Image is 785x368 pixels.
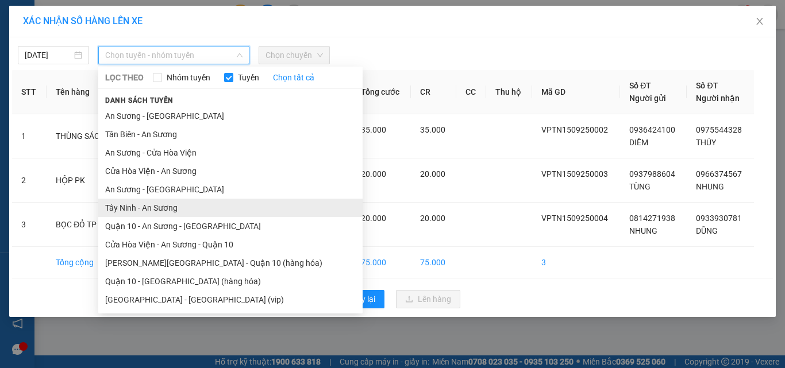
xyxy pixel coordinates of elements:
span: XÁC NHẬN SỐ HÀNG LÊN XE [23,16,143,26]
span: 06:20:22 [DATE] [25,80,70,87]
li: An Sương - Cửa Hòa Viện [98,144,363,162]
th: Thu hộ [486,70,532,114]
span: THÚY [696,138,716,147]
span: Chọn tuyến - nhóm tuyến [105,47,243,64]
th: Mã GD [532,70,621,114]
span: 0936424100 [629,125,675,134]
li: An Sương - [GEOGRAPHIC_DATA] [98,180,363,199]
span: down [236,52,243,59]
span: Nhóm tuyến [162,71,215,84]
td: THÙNG SÁCH [47,114,117,158]
li: Cửa Hòa Viện - An Sương - Quận 10 [98,235,363,254]
input: 15/09/2025 [25,49,72,61]
span: VPTN1509250004 [541,214,608,223]
span: 0937988604 [629,169,675,179]
span: VPTN1509250003 [541,169,608,179]
li: An Sương - [GEOGRAPHIC_DATA] [98,107,363,125]
li: Tây Ninh - An Sương [98,199,363,217]
th: STT [12,70,47,114]
img: logo [4,3,55,54]
button: uploadLên hàng [396,290,460,308]
span: 35.000 [420,125,445,134]
span: Người nhận [696,94,740,103]
span: LỌC THEO [105,71,144,84]
span: Chọn chuyến [265,47,323,64]
li: Quận 10 - [GEOGRAPHIC_DATA] (hàng hóa) [98,272,363,290]
span: VPTN1509250002 [541,125,608,134]
span: ----------------------------------------- [31,59,141,68]
span: 0975544328 [696,125,742,134]
li: [GEOGRAPHIC_DATA] - [GEOGRAPHIC_DATA] (vip) [98,290,363,309]
td: Tổng cộng [47,247,117,278]
span: Bến xe [GEOGRAPHIC_DATA] [91,15,155,29]
span: Số ĐT [696,81,718,90]
span: 20.000 [420,214,445,223]
span: In ngày: [3,80,70,87]
td: 2 [12,158,47,203]
span: DIỄM [629,138,648,147]
td: 75.000 [352,247,411,278]
li: Cửa Hòa Viện - An Sương [98,162,363,180]
span: 0966374567 [696,169,742,179]
li: [PERSON_NAME][GEOGRAPHIC_DATA] - Quận 10 (hàng hóa) [98,254,363,272]
span: 0933930781 [696,214,742,223]
td: 3 [532,247,621,278]
th: Tên hàng [47,70,117,114]
span: DŨNG [696,226,718,235]
span: Hotline: 19001152 [91,48,141,55]
a: Chọn tất cả [273,71,314,84]
span: TÙNG [629,182,651,191]
span: close [755,17,764,26]
span: Số ĐT [629,81,651,90]
td: 75.000 [411,247,456,278]
th: CR [411,70,456,114]
td: 1 [12,114,47,158]
span: 0814271938 [629,214,675,223]
span: VPTN1509250001 [57,69,121,78]
td: HỘP PK [47,158,117,203]
span: 20.000 [361,169,386,179]
th: CC [456,70,486,114]
span: 20.000 [361,214,386,223]
td: 3 [12,203,47,247]
td: BỌC ĐỎ TP [47,203,117,247]
strong: ĐỒNG PHƯỚC [91,3,157,13]
span: 35.000 [361,125,386,134]
span: NHUNG [629,226,657,235]
button: Close [744,6,776,38]
span: Người gửi [629,94,666,103]
span: 20.000 [420,169,445,179]
li: Quận 10 - An Sương - [GEOGRAPHIC_DATA] [98,217,363,235]
span: NHUNG [696,182,724,191]
span: Danh sách tuyến [98,95,180,106]
span: 01 Võ Văn Truyện, KP.1, Phường 2 [91,31,158,45]
span: Tuyến [233,71,264,84]
span: [PERSON_NAME]: [3,71,120,78]
li: Tân Biên - An Sương [98,125,363,144]
th: Tổng cước [352,70,411,114]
